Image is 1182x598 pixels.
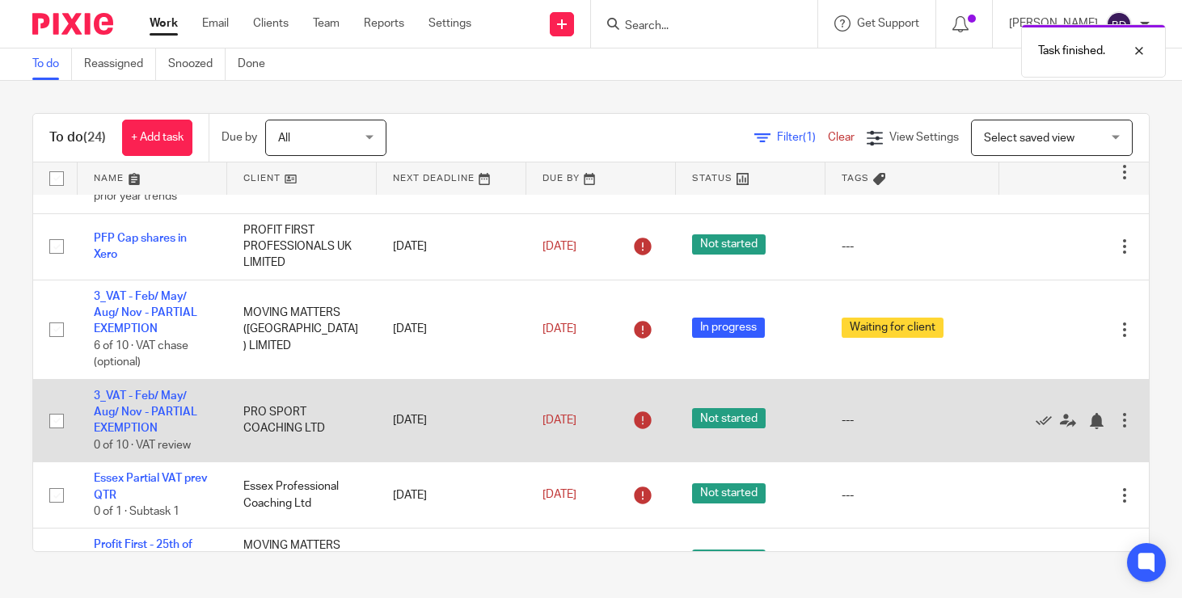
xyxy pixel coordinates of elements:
[984,133,1074,144] span: Select saved view
[692,234,766,255] span: Not started
[94,440,191,451] span: 0 of 10 · VAT review
[889,132,959,143] span: View Settings
[842,238,983,255] div: ---
[692,483,766,503] span: Not started
[94,539,192,566] a: Profit First - 25th of Month
[168,48,226,80] a: Snoozed
[94,291,197,335] a: 3_VAT - Feb/ May/ Aug/ Nov - PARTIAL EXEMPTION
[377,280,526,379] td: [DATE]
[542,490,576,501] span: [DATE]
[313,15,340,32] a: Team
[49,129,106,146] h1: To do
[542,323,576,335] span: [DATE]
[692,318,765,338] span: In progress
[692,550,766,570] span: Not started
[94,506,179,517] span: 0 of 1 · Subtask 1
[428,15,471,32] a: Settings
[94,340,188,368] span: 6 of 10 · VAT chase (optional)
[227,379,377,462] td: PRO SPORT COACHING LTD
[828,132,855,143] a: Clear
[1036,412,1060,428] a: Mark as done
[150,15,178,32] a: Work
[202,15,229,32] a: Email
[94,233,187,260] a: PFP Cap shares in Xero
[238,48,277,80] a: Done
[777,132,828,143] span: Filter
[842,487,983,503] div: ---
[692,408,766,428] span: Not started
[227,280,377,379] td: MOVING MATTERS ([GEOGRAPHIC_DATA]) LIMITED
[227,529,377,595] td: MOVING MATTERS ([GEOGRAPHIC_DATA]) LIMITED
[32,13,113,35] img: Pixie
[94,390,197,435] a: 3_VAT - Feb/ May/ Aug/ Nov - PARTIAL EXEMPTION
[227,213,377,280] td: PROFIT FIRST PROFESSIONALS UK LIMITED
[842,174,869,183] span: Tags
[222,129,257,145] p: Due by
[842,318,943,338] span: Waiting for client
[278,133,290,144] span: All
[32,48,72,80] a: To do
[803,132,816,143] span: (1)
[542,241,576,252] span: [DATE]
[122,120,192,156] a: + Add task
[1106,11,1132,37] img: svg%3E
[253,15,289,32] a: Clients
[377,213,526,280] td: [DATE]
[377,379,526,462] td: [DATE]
[377,462,526,529] td: [DATE]
[83,131,106,144] span: (24)
[84,48,156,80] a: Reassigned
[94,473,208,500] a: Essex Partial VAT prev QTR
[1038,43,1105,59] p: Task finished.
[364,15,404,32] a: Reports
[542,415,576,426] span: [DATE]
[842,412,983,428] div: ---
[227,462,377,529] td: Essex Professional Coaching Ltd
[377,529,526,595] td: [DATE]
